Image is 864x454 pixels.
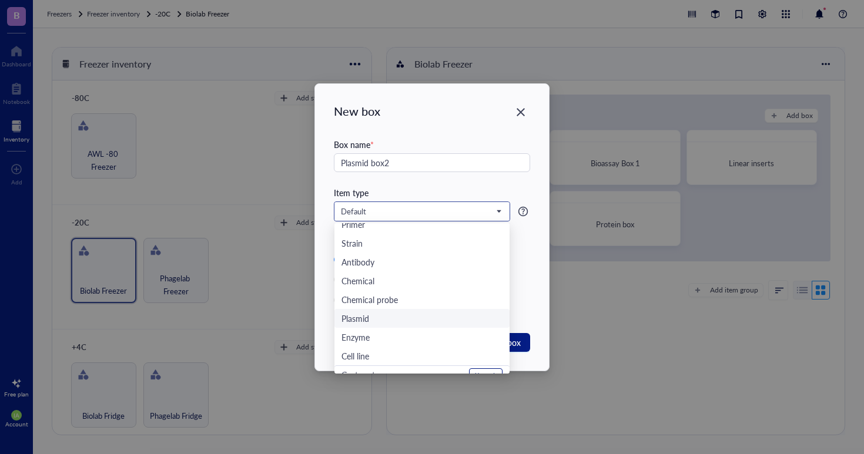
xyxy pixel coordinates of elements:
[341,368,388,381] div: Custom type
[341,206,501,217] span: Default
[341,274,374,287] div: Chemical
[341,293,398,306] div: Chemical probe
[341,237,363,250] div: Strain
[341,218,365,231] div: Primer
[475,371,497,378] div: Upgrade
[341,349,369,362] div: Cell line
[334,103,530,119] div: New box
[341,312,369,325] div: Plasmid
[341,255,374,268] div: Antibody
[334,236,530,248] div: Dimension (height x width)
[511,105,530,119] span: Close
[511,103,530,122] button: Close
[334,186,530,199] div: Item type
[334,153,530,172] input: e.g. DNA protein
[334,138,530,151] div: Box name
[341,331,370,344] div: Enzyme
